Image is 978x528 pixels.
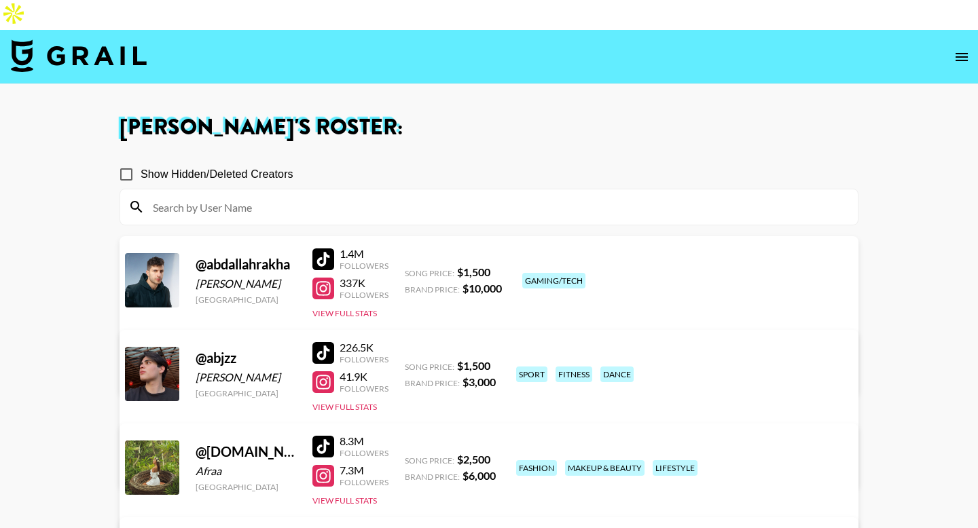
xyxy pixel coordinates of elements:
[196,256,296,273] div: @ abdallahrakha
[516,366,547,382] div: sport
[340,341,388,354] div: 226.5K
[340,276,388,290] div: 337K
[565,460,645,476] div: makeup & beauty
[405,268,454,278] span: Song Price:
[405,284,460,295] span: Brand Price:
[196,350,296,366] div: @ abjzz
[196,295,296,305] div: [GEOGRAPHIC_DATA]
[340,261,388,271] div: Followers
[522,273,585,288] div: gaming/tech
[312,495,377,506] button: View Full Stats
[196,482,296,492] div: [GEOGRAPHIC_DATA]
[196,388,296,398] div: [GEOGRAPHIC_DATA]
[340,290,388,300] div: Followers
[120,117,858,138] h1: [PERSON_NAME] 's Roster:
[463,375,496,388] strong: $ 3,000
[405,455,454,466] span: Song Price:
[312,308,377,318] button: View Full Stats
[516,460,557,476] div: fashion
[463,282,502,295] strong: $ 10,000
[457,453,490,466] strong: $ 2,500
[340,383,388,394] div: Followers
[340,354,388,364] div: Followers
[948,43,975,71] button: open drawer
[145,196,850,218] input: Search by User Name
[141,166,293,183] span: Show Hidden/Deleted Creators
[340,247,388,261] div: 1.4M
[340,434,388,448] div: 8.3M
[196,371,296,384] div: [PERSON_NAME]
[196,277,296,290] div: [PERSON_NAME]
[196,443,296,460] div: @ [DOMAIN_NAME]
[653,460,698,476] div: lifestyle
[600,366,634,382] div: dance
[405,378,460,388] span: Brand Price:
[457,265,490,278] strong: $ 1,500
[457,359,490,372] strong: $ 1,500
[340,370,388,383] div: 41.9K
[196,464,296,478] div: Afraa
[340,464,388,477] div: 7.3M
[556,366,592,382] div: fitness
[340,477,388,487] div: Followers
[463,469,496,482] strong: $ 6,000
[11,39,147,72] img: Grail Talent
[405,472,460,482] span: Brand Price:
[340,448,388,458] div: Followers
[405,362,454,372] span: Song Price:
[312,402,377,412] button: View Full Stats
